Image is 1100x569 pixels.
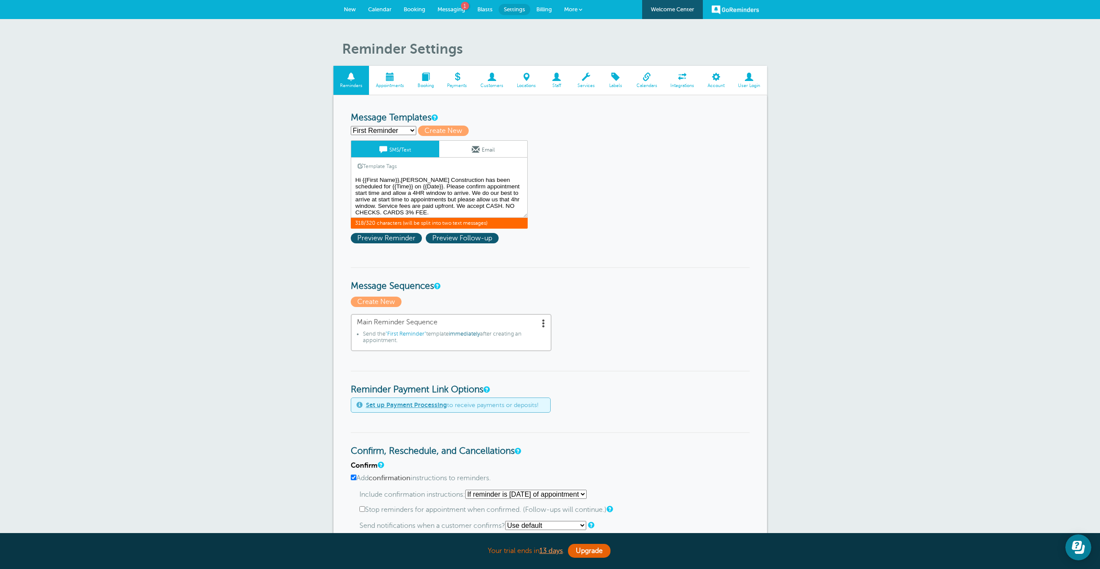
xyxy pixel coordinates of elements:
a: If you use two or more reminders, and a customer confirms an appointment after the first reminder... [607,506,612,512]
a: Labels [601,66,630,95]
a: Locations [510,66,543,95]
a: Preview Reminder [351,234,426,242]
span: Booking [404,6,425,13]
span: Messaging [437,6,465,13]
a: Email [439,141,527,157]
a: Booking [411,66,441,95]
a: Appointments [369,66,411,95]
span: Create New [351,297,401,307]
a: Message Sequences allow you to setup multiple reminder schedules that can use different Message T... [434,283,439,289]
h3: Message Sequences [351,267,750,292]
a: Create New [351,298,404,306]
a: Calendars [630,66,664,95]
span: Integrations [668,83,697,88]
span: immediately [449,331,480,337]
a: These settings apply to all templates. (They are not per-template settings). You can change the l... [515,448,520,454]
span: Customers [478,83,506,88]
span: Blasts [477,6,493,13]
iframe: Resource center [1065,534,1091,560]
a: A note will be added to SMS reminders that replying "C" will confirm the appointment. For email r... [378,462,383,468]
a: Staff [542,66,571,95]
a: Preview Follow-up [426,234,501,242]
span: Locations [515,83,539,88]
span: Reminders [338,83,365,88]
span: Labels [606,83,625,88]
a: This is the wording for your reminder and follow-up messages. You can create multiple templates i... [431,115,437,120]
span: Billing [536,6,552,13]
h1: Reminder Settings [342,41,767,57]
label: Add instructions to reminders. [351,474,750,482]
h3: Reminder Payment Link Options [351,371,750,395]
span: Preview Reminder [351,233,422,243]
span: Booking [415,83,436,88]
span: Preview Follow-up [426,233,499,243]
p: Include confirmation instructions: [359,490,750,499]
a: User Login [731,66,767,95]
a: Services [571,66,601,95]
span: to receive payments or deposits! [366,401,539,409]
span: Account [705,83,727,88]
li: Send the template after creating an appointment. [363,331,545,347]
a: Account [701,66,731,95]
input: Addconfirmationinstructions to reminders. [351,475,356,480]
a: Settings [499,4,530,15]
a: Main Reminder Sequence Send the"First Reminder"templateimmediatelyafter creating an appointment. [351,314,552,351]
span: Calendars [634,83,659,88]
label: Stop reminders for appointment when confirmed. (Follow-ups will continue.) [359,506,750,514]
a: Set up Payment Processing [366,401,447,408]
span: Calendar [368,6,392,13]
span: 318/320 characters (will be split into two text messages) [351,218,528,228]
a: 13 days [539,547,563,555]
textarea: Hi {{First Name}},[PERSON_NAME] Construction has been scheduled for {{Time}} on {{Date}}. Please ... [351,175,528,218]
span: 1 [461,2,469,10]
span: User Login [736,83,763,88]
a: These settings apply to all templates. Automatically add a payment link to your reminders if an a... [483,387,489,392]
a: Customers [474,66,510,95]
span: New [344,6,356,13]
span: Staff [547,83,566,88]
a: Upgrade [568,544,610,558]
input: Stop reminders for appointment when confirmed. (Follow-ups will continue.) [359,506,365,512]
span: "First Reminder" [385,331,426,337]
span: More [564,6,578,13]
a: Payments [441,66,474,95]
span: Appointments [373,83,406,88]
h3: Confirm, Reschedule, and Cancellations [351,432,750,457]
b: confirmation [369,474,411,482]
a: Should we notify you? Selecting "Use default" will use the setting in the Notifications section b... [588,522,593,528]
span: Services [575,83,597,88]
span: Settings [504,6,525,13]
span: Payments [445,83,470,88]
h4: Confirm [351,462,750,470]
span: Main Reminder Sequence [357,318,545,327]
a: Integrations [664,66,701,95]
a: SMS/Text [351,141,439,157]
div: Your trial ends in . [333,542,767,560]
a: Template Tags [351,158,403,175]
p: Send notifications when a customer confirms? [359,521,750,530]
h3: Message Templates [351,113,750,123]
a: Create New [418,127,473,135]
span: Create New [418,126,469,136]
